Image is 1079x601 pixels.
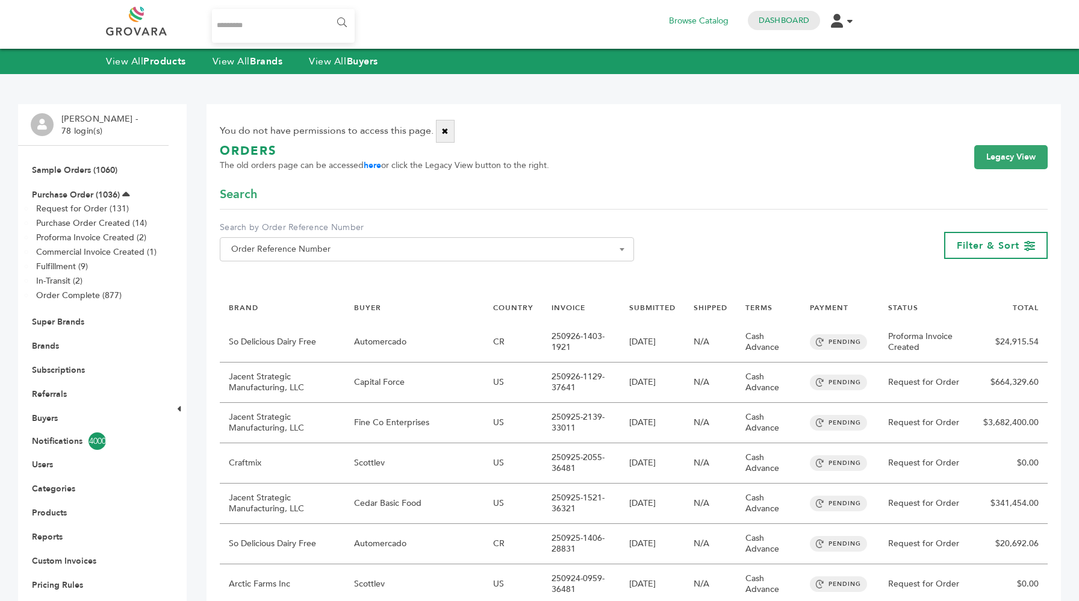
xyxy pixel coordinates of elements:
td: So Delicious Dairy Free [220,322,345,363]
a: Custom Invoices [32,555,96,567]
td: [DATE] [620,322,685,363]
a: Sample Orders (1060) [32,164,117,176]
a: Order Complete (877) [36,290,122,301]
a: Brands [32,340,59,352]
a: INVOICE [552,303,585,313]
td: 250925-2139-33011 [543,403,620,443]
td: $664,329.60 [974,363,1048,403]
span: Filter & Sort [957,239,1019,252]
td: Request for Order [879,403,974,443]
span: PENDING [810,496,867,511]
td: 250926-1403-1921 [543,322,620,363]
td: Request for Order [879,443,974,484]
a: Products [32,507,67,518]
a: Fulfillment (9) [36,261,88,272]
a: Dashboard [759,15,809,26]
a: Browse Catalog [669,14,729,28]
td: Jacent Strategic Manufacturing, LLC [220,363,345,403]
td: [DATE] [620,363,685,403]
a: BUYER [354,303,381,313]
a: In-Transit (2) [36,275,82,287]
td: US [484,403,543,443]
td: N/A [685,524,736,564]
span: PENDING [810,536,867,552]
a: Proforma Invoice Created (2) [36,232,146,243]
span: 4000 [89,432,106,450]
a: Request for Order (131) [36,203,129,214]
td: Request for Order [879,484,974,524]
td: Cash Advance [736,443,801,484]
td: $3,682,400.00 [974,403,1048,443]
td: N/A [685,322,736,363]
a: Reports [32,531,63,543]
a: Categories [32,483,75,494]
a: PAYMENT [810,303,848,313]
td: US [484,363,543,403]
a: TERMS [745,303,773,313]
a: Commercial Invoice Created (1) [36,246,157,258]
a: Referrals [32,388,67,400]
td: [DATE] [620,524,685,564]
td: Automercado [345,524,484,564]
a: SHIPPED [694,303,727,313]
td: N/A [685,403,736,443]
a: Legacy View [974,145,1048,169]
span: PENDING [810,415,867,431]
td: N/A [685,484,736,524]
td: N/A [685,443,736,484]
td: US [484,484,543,524]
td: Scottlev [345,443,484,484]
a: TOTAL [1013,303,1039,313]
a: View AllBuyers [309,55,378,68]
span: PENDING [810,375,867,390]
li: [PERSON_NAME] - 78 login(s) [61,113,141,137]
input: Search... [212,9,355,43]
a: SUBMITTED [629,303,676,313]
td: Fine Co Enterprises [345,403,484,443]
td: 250925-1521-36321 [543,484,620,524]
label: Search by Order Reference Number [220,222,634,234]
strong: Buyers [347,55,378,68]
img: profile.png [31,113,54,136]
td: Automercado [345,322,484,363]
td: Proforma Invoice Created [879,322,974,363]
span: PENDING [810,455,867,471]
td: Capital Force [345,363,484,403]
a: Users [32,459,53,470]
td: 250925-1406-28831 [543,524,620,564]
td: [DATE] [620,403,685,443]
td: CR [484,524,543,564]
td: Cedar Basic Food [345,484,484,524]
td: US [484,443,543,484]
a: BRAND [229,303,258,313]
td: Craftmix [220,443,345,484]
strong: Brands [250,55,282,68]
td: [DATE] [620,484,685,524]
a: STATUS [888,303,918,313]
a: View AllBrands [213,55,283,68]
a: Subscriptions [32,364,85,376]
h1: ORDERS [220,143,549,160]
td: Request for Order [879,524,974,564]
strong: Products [143,55,185,68]
a: here [364,160,381,171]
span: You do not have permissions to access this page. [220,125,434,138]
td: Cash Advance [736,322,801,363]
td: Jacent Strategic Manufacturing, LLC [220,403,345,443]
span: PENDING [810,334,867,350]
a: View AllProducts [106,55,186,68]
a: Super Brands [32,316,84,328]
a: Buyers [32,413,58,424]
span: Order Reference Number [220,237,634,261]
a: Notifications4000 [32,432,155,450]
td: Cash Advance [736,484,801,524]
td: $0.00 [974,443,1048,484]
td: Cash Advance [736,403,801,443]
td: $20,692.06 [974,524,1048,564]
td: Cash Advance [736,524,801,564]
a: Pricing Rules [32,579,83,591]
td: $24,915.54 [974,322,1048,363]
button: ✖ [436,120,455,143]
a: COUNTRY [493,303,533,313]
td: CR [484,322,543,363]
